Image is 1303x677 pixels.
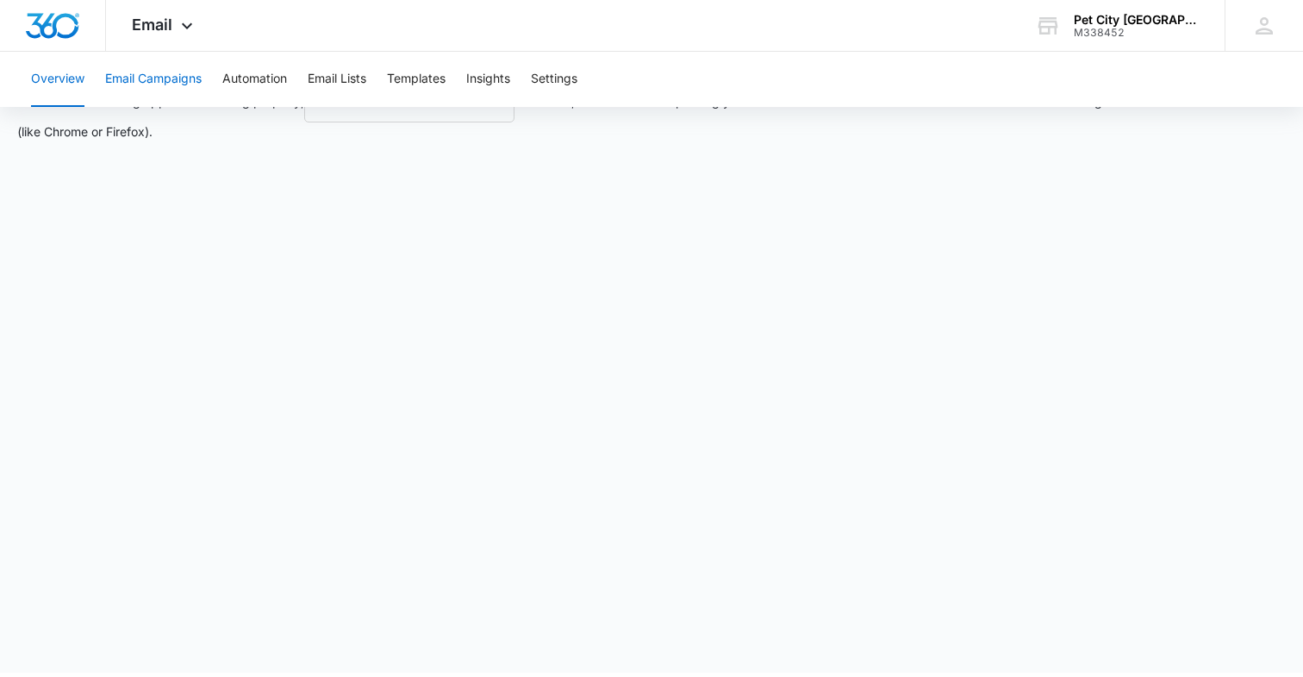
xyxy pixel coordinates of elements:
button: Automation [222,52,287,107]
button: Overview [31,52,84,107]
p: If the Email Marketing app is not showing properly, Otherwise, we recommend updating your macOS a... [17,81,1286,141]
span: Email [132,16,172,34]
button: Settings [531,52,577,107]
button: Email Campaigns [105,52,202,107]
div: account name [1074,13,1200,27]
div: account id [1074,27,1200,39]
button: Email Lists [308,52,366,107]
button: Templates [387,52,446,107]
button: Insights [466,52,510,107]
